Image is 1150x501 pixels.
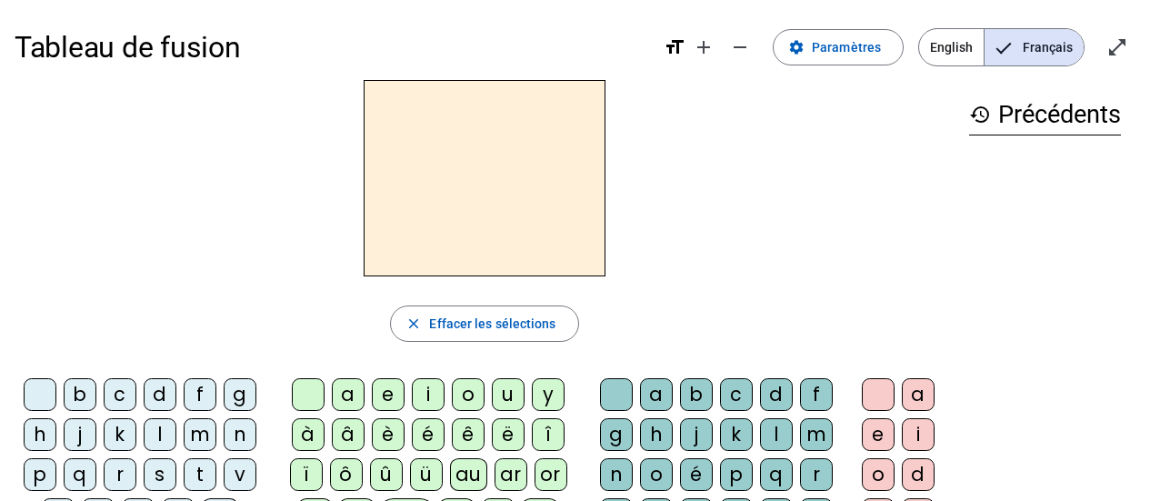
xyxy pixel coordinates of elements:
[144,418,176,451] div: l
[450,458,487,491] div: au
[412,378,445,411] div: i
[24,458,56,491] div: p
[720,418,753,451] div: k
[760,458,793,491] div: q
[410,458,443,491] div: ü
[144,378,176,411] div: d
[224,458,256,491] div: v
[902,458,935,491] div: d
[680,458,713,491] div: é
[224,378,256,411] div: g
[800,378,833,411] div: f
[600,418,633,451] div: g
[429,313,555,335] span: Effacer les sélections
[492,378,525,411] div: u
[760,418,793,451] div: l
[862,458,895,491] div: o
[224,418,256,451] div: n
[372,378,405,411] div: e
[370,458,403,491] div: û
[969,95,1121,135] h3: Précédents
[412,418,445,451] div: é
[184,378,216,411] div: f
[729,36,751,58] mat-icon: remove
[492,418,525,451] div: ë
[64,378,96,411] div: b
[452,378,485,411] div: o
[600,458,633,491] div: n
[902,418,935,451] div: i
[800,458,833,491] div: r
[452,418,485,451] div: ê
[372,418,405,451] div: è
[332,418,365,451] div: â
[15,18,649,76] h1: Tableau de fusion
[685,29,722,65] button: Augmenter la taille de la police
[720,458,753,491] div: p
[640,458,673,491] div: o
[664,36,685,58] mat-icon: format_size
[64,418,96,451] div: j
[720,378,753,411] div: c
[800,418,833,451] div: m
[104,458,136,491] div: r
[862,418,895,451] div: e
[760,378,793,411] div: d
[985,29,1084,65] span: Français
[532,418,565,451] div: î
[184,418,216,451] div: m
[535,458,567,491] div: or
[390,306,578,342] button: Effacer les sélections
[24,418,56,451] div: h
[680,378,713,411] div: b
[532,378,565,411] div: y
[788,39,805,55] mat-icon: settings
[330,458,363,491] div: ô
[640,418,673,451] div: h
[773,29,904,65] button: Paramètres
[969,104,991,125] mat-icon: history
[919,29,984,65] span: English
[104,378,136,411] div: c
[290,458,323,491] div: ï
[184,458,216,491] div: t
[1099,29,1135,65] button: Entrer en plein écran
[1106,36,1128,58] mat-icon: open_in_full
[332,378,365,411] div: a
[902,378,935,411] div: a
[812,36,881,58] span: Paramètres
[104,418,136,451] div: k
[640,378,673,411] div: a
[64,458,96,491] div: q
[405,316,422,332] mat-icon: close
[144,458,176,491] div: s
[722,29,758,65] button: Diminuer la taille de la police
[680,418,713,451] div: j
[292,418,325,451] div: à
[693,36,715,58] mat-icon: add
[495,458,527,491] div: ar
[918,28,1085,66] mat-button-toggle-group: Language selection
